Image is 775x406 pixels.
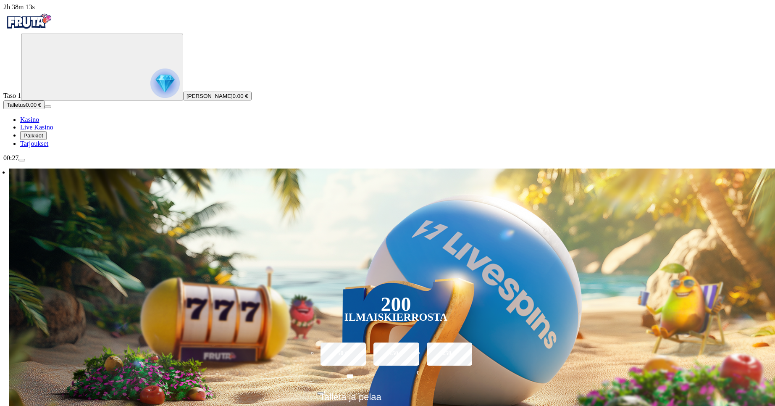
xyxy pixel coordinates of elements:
[344,312,448,322] div: Ilmaiskierrosta
[20,131,47,140] button: reward iconPalkkiot
[381,299,411,309] div: 200
[3,154,18,161] span: 00:27
[24,132,43,139] span: Palkkiot
[425,341,473,366] label: 250 €
[20,124,53,131] span: Live Kasino
[3,11,54,32] img: Fruta
[20,124,53,131] a: poker-chip iconLive Kasino
[20,116,39,123] a: diamond iconKasino
[233,93,248,99] span: 0.00 €
[3,26,54,33] a: Fruta
[21,34,183,100] button: reward progress
[150,69,180,98] img: reward progress
[20,116,39,123] span: Kasino
[3,92,21,99] span: Taso 1
[371,341,420,366] label: 150 €
[417,369,419,377] span: €
[187,93,233,99] span: [PERSON_NAME]
[18,159,25,161] button: menu
[45,105,51,108] button: menu
[20,140,48,147] span: Tarjoukset
[183,92,252,100] button: [PERSON_NAME]0.00 €
[318,341,367,366] label: 50 €
[3,3,35,11] span: user session time
[26,102,41,108] span: 0.00 €
[7,102,26,108] span: Talletus
[324,389,326,394] span: €
[3,11,772,148] nav: Primary
[3,100,45,109] button: Talletusplus icon0.00 €
[20,140,48,147] a: gift-inverted iconTarjoukset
